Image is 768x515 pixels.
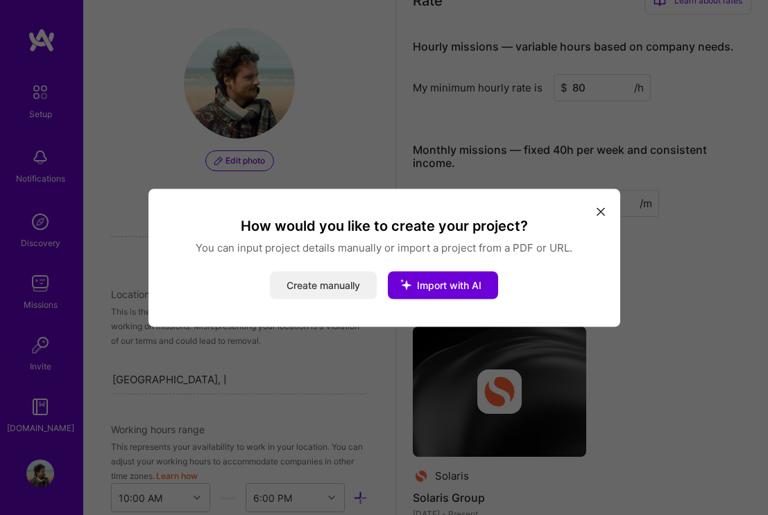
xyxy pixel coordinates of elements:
[165,240,604,254] p: You can input project details manually or import a project from a PDF or URL.
[388,266,424,302] i: icon StarsWhite
[597,208,605,216] i: icon Close
[165,216,604,234] h3: How would you like to create your project?
[270,271,377,299] button: Create manually
[417,279,481,290] span: Import with AI
[148,189,620,326] div: modal
[388,271,498,299] button: Import with AI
